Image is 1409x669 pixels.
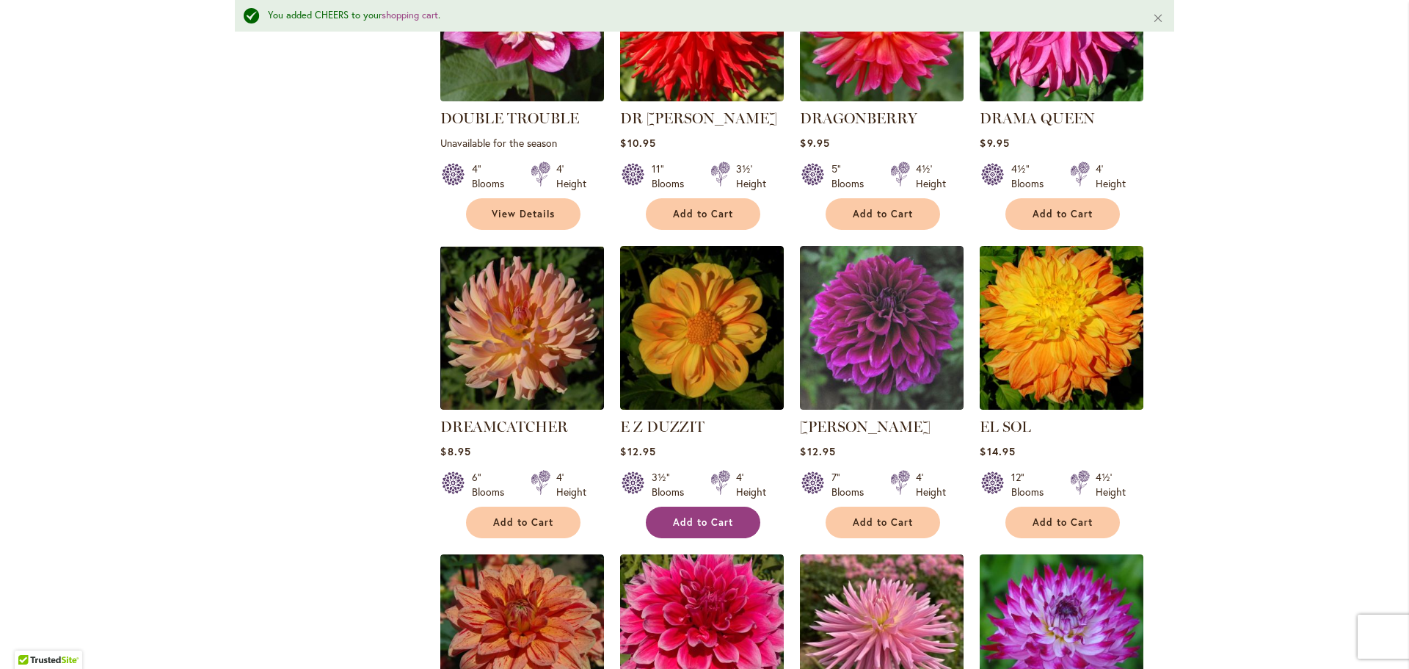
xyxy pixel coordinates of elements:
span: Add to Cart [853,516,913,529]
img: EL SOL [980,246,1143,410]
a: [PERSON_NAME] [800,418,931,435]
span: $9.95 [980,136,1009,150]
a: E Z DUZZIT [620,399,784,413]
div: 4' Height [556,162,586,191]
button: Add to Cart [466,507,580,538]
a: DR LES [620,90,784,104]
img: E Z DUZZIT [620,246,784,410]
a: Einstein [800,399,964,413]
div: 5" Blooms [831,162,873,191]
a: DREAMCATCHER [440,418,568,435]
button: Add to Cart [1005,507,1120,538]
div: You added CHEERS to your . [268,9,1130,23]
span: $12.95 [800,444,835,458]
iframe: Launch Accessibility Center [11,617,52,658]
img: Dreamcatcher [440,246,604,410]
div: 4½" Blooms [1011,162,1052,191]
div: 4' Height [1096,162,1126,191]
span: Add to Cart [493,516,553,529]
div: 4' Height [916,470,946,499]
span: $10.95 [620,136,655,150]
div: 6" Blooms [472,470,513,499]
a: EL SOL [980,418,1031,435]
span: Add to Cart [1033,208,1093,220]
img: Einstein [800,246,964,410]
a: View Details [466,198,580,230]
div: 12" Blooms [1011,470,1052,499]
p: Unavailable for the season [440,136,604,150]
span: $12.95 [620,444,655,458]
a: DR [PERSON_NAME] [620,109,777,127]
span: View Details [492,208,555,220]
div: 3½" Blooms [652,470,693,499]
span: $9.95 [800,136,829,150]
div: 4½' Height [1096,470,1126,499]
div: 3½' Height [736,162,766,191]
button: Add to Cart [646,198,760,230]
a: EL SOL [980,399,1143,413]
a: DRAGONBERRY [800,109,917,127]
div: 11" Blooms [652,162,693,191]
a: DOUBLE TROUBLE [440,109,579,127]
span: $8.95 [440,444,470,458]
a: Dreamcatcher [440,399,604,413]
span: Add to Cart [853,208,913,220]
span: Add to Cart [673,516,733,529]
button: Add to Cart [646,507,760,538]
span: Add to Cart [1033,516,1093,529]
div: 4" Blooms [472,162,513,191]
a: DRAMA QUEEN [980,109,1095,127]
button: Add to Cart [1005,198,1120,230]
a: shopping cart [382,9,438,21]
button: Add to Cart [826,198,940,230]
a: DRAGONBERRY [800,90,964,104]
div: 4' Height [736,470,766,499]
div: 4½' Height [916,162,946,191]
div: 7" Blooms [831,470,873,499]
a: E Z DUZZIT [620,418,704,435]
a: DRAMA QUEEN [980,90,1143,104]
span: Add to Cart [673,208,733,220]
button: Add to Cart [826,507,940,538]
a: DOUBLE TROUBLE [440,90,604,104]
div: 4' Height [556,470,586,499]
span: $14.95 [980,444,1015,458]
